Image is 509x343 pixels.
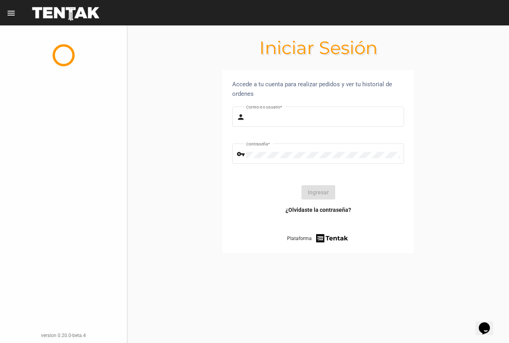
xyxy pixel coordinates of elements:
a: ¿Olvidaste la contraseña? [286,206,351,214]
span: Plataforma [287,234,312,242]
div: version 0.20.0-beta.4 [6,331,120,339]
mat-icon: person [237,112,246,122]
div: Accede a tu cuenta para realizar pedidos y ver tu historial de ordenes [232,79,404,99]
h1: Iniciar Sesión [127,41,509,54]
a: Plataforma [287,233,350,244]
mat-icon: vpn_key [237,149,246,159]
button: Ingresar [301,185,335,200]
iframe: chat widget [476,311,501,335]
img: tentak-firm.png [315,233,349,244]
mat-icon: menu [6,8,16,18]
